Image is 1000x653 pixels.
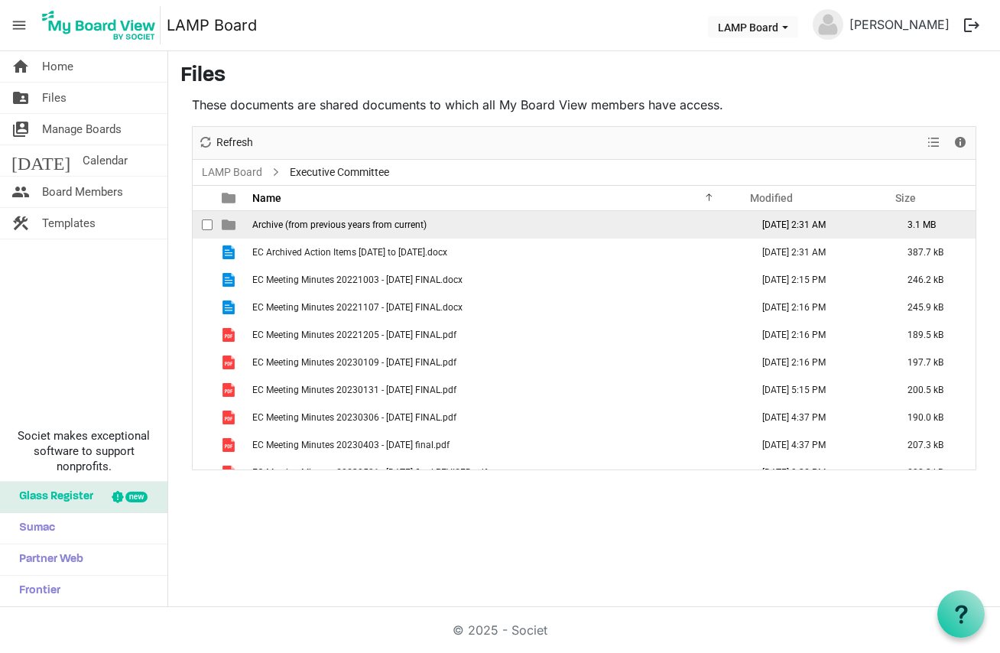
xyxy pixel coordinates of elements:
[193,349,213,376] td: checkbox
[199,163,265,182] a: LAMP Board
[167,10,257,41] a: LAMP Board
[891,294,976,321] td: 245.9 kB is template cell column header Size
[891,459,976,486] td: 208.3 kB is template cell column header Size
[193,294,213,321] td: checkbox
[453,622,547,638] a: © 2025 - Societ
[213,459,248,486] td: is template cell column header type
[213,349,248,376] td: is template cell column header type
[891,376,976,404] td: 200.5 kB is template cell column header Size
[746,349,891,376] td: January 17, 2023 2:16 PM column header Modified
[947,127,973,159] div: Details
[252,440,450,450] span: EC Meeting Minutes 20230403 - [DATE] final.pdf
[213,376,248,404] td: is template cell column header type
[213,294,248,321] td: is template cell column header type
[891,266,976,294] td: 246.2 kB is template cell column header Size
[193,376,213,404] td: checkbox
[213,404,248,431] td: is template cell column header type
[11,114,30,145] span: switch_account
[248,211,746,239] td: Archive (from previous years from current) is template cell column header Name
[193,239,213,266] td: checkbox
[11,177,30,207] span: people
[252,385,456,395] span: EC Meeting Minutes 20230131 - [DATE] FINAL.pdf
[196,133,256,152] button: Refresh
[193,321,213,349] td: checkbox
[11,576,60,606] span: Frontier
[252,330,456,340] span: EC Meeting Minutes 20221205 - [DATE] FINAL.pdf
[746,431,891,459] td: May 07, 2023 4:37 PM column header Modified
[11,482,93,512] span: Glass Register
[891,211,976,239] td: 3.1 MB is template cell column header Size
[746,266,891,294] td: January 17, 2023 2:15 PM column header Modified
[193,431,213,459] td: checkbox
[248,266,746,294] td: EC Meeting Minutes 20221003 - Oct 2022 FINAL.docx is template cell column header Name
[11,145,70,176] span: [DATE]
[37,6,167,44] a: My Board View Logo
[248,404,746,431] td: EC Meeting Minutes 20230306 - Mar 2023 FINAL.pdf is template cell column header Name
[248,239,746,266] td: EC Archived Action Items Jan 2018 to Aug 2024.docx is template cell column header Name
[252,467,487,478] span: EC Meeting Minutes 20230501 - [DATE] final REVISED.pdf
[213,239,248,266] td: is template cell column header type
[252,275,463,285] span: EC Meeting Minutes 20221003 - [DATE] FINAL.docx
[193,266,213,294] td: checkbox
[213,431,248,459] td: is template cell column header type
[42,114,122,145] span: Manage Boards
[37,6,161,44] img: My Board View Logo
[42,51,73,82] span: Home
[5,11,34,40] span: menu
[192,96,976,114] p: These documents are shared documents to which all My Board View members have access.
[213,266,248,294] td: is template cell column header type
[11,208,30,239] span: construction
[180,63,988,89] h3: Files
[746,239,891,266] td: August 28, 2024 2:31 AM column header Modified
[248,459,746,486] td: EC Meeting Minutes 20230501 - May 2023 final REVISED.pdf is template cell column header Name
[956,9,988,41] button: logout
[746,404,891,431] td: May 07, 2023 4:37 PM column header Modified
[746,459,891,486] td: May 15, 2023 9:32 PM column header Modified
[252,247,447,258] span: EC Archived Action Items [DATE] to [DATE].docx
[891,349,976,376] td: 197.7 kB is template cell column header Size
[746,211,891,239] td: August 28, 2024 2:31 AM column header Modified
[924,133,943,152] button: View dropdownbutton
[813,9,843,40] img: no-profile-picture.svg
[248,376,746,404] td: EC Meeting Minutes 20230131 - Feb 2023 FINAL.pdf is template cell column header Name
[42,208,96,239] span: Templates
[11,83,30,113] span: folder_shared
[248,431,746,459] td: EC Meeting Minutes 20230403 - Apr 2023 final.pdf is template cell column header Name
[11,513,55,544] span: Sumac
[83,145,128,176] span: Calendar
[252,412,456,423] span: EC Meeting Minutes 20230306 - [DATE] FINAL.pdf
[950,133,971,152] button: Details
[125,492,148,502] div: new
[921,127,947,159] div: View
[213,321,248,349] td: is template cell column header type
[7,428,161,474] span: Societ makes exceptional software to support nonprofits.
[248,321,746,349] td: EC Meeting Minutes 20221205 - Dec 2022 FINAL.pdf is template cell column header Name
[708,16,798,37] button: LAMP Board dropdownbutton
[750,192,793,204] span: Modified
[248,349,746,376] td: EC Meeting Minutes 20230109 - Jan 2023 FINAL.pdf is template cell column header Name
[213,211,248,239] td: is template cell column header type
[746,294,891,321] td: January 17, 2023 2:16 PM column header Modified
[891,404,976,431] td: 190.0 kB is template cell column header Size
[891,239,976,266] td: 387.7 kB is template cell column header Size
[891,431,976,459] td: 207.3 kB is template cell column header Size
[252,357,456,368] span: EC Meeting Minutes 20230109 - [DATE] FINAL.pdf
[193,404,213,431] td: checkbox
[891,321,976,349] td: 189.5 kB is template cell column header Size
[42,177,123,207] span: Board Members
[11,51,30,82] span: home
[11,544,83,575] span: Partner Web
[252,302,463,313] span: EC Meeting Minutes 20221107 - [DATE] FINAL.docx
[746,376,891,404] td: February 27, 2023 5:15 PM column header Modified
[193,459,213,486] td: checkbox
[42,83,67,113] span: Files
[252,219,427,230] span: Archive (from previous years from current)
[248,294,746,321] td: EC Meeting Minutes 20221107 - Nov 2022 FINAL.docx is template cell column header Name
[215,133,255,152] span: Refresh
[746,321,891,349] td: January 17, 2023 2:16 PM column header Modified
[895,192,916,204] span: Size
[252,192,281,204] span: Name
[193,211,213,239] td: checkbox
[843,9,956,40] a: [PERSON_NAME]
[287,163,392,182] span: Executive Committee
